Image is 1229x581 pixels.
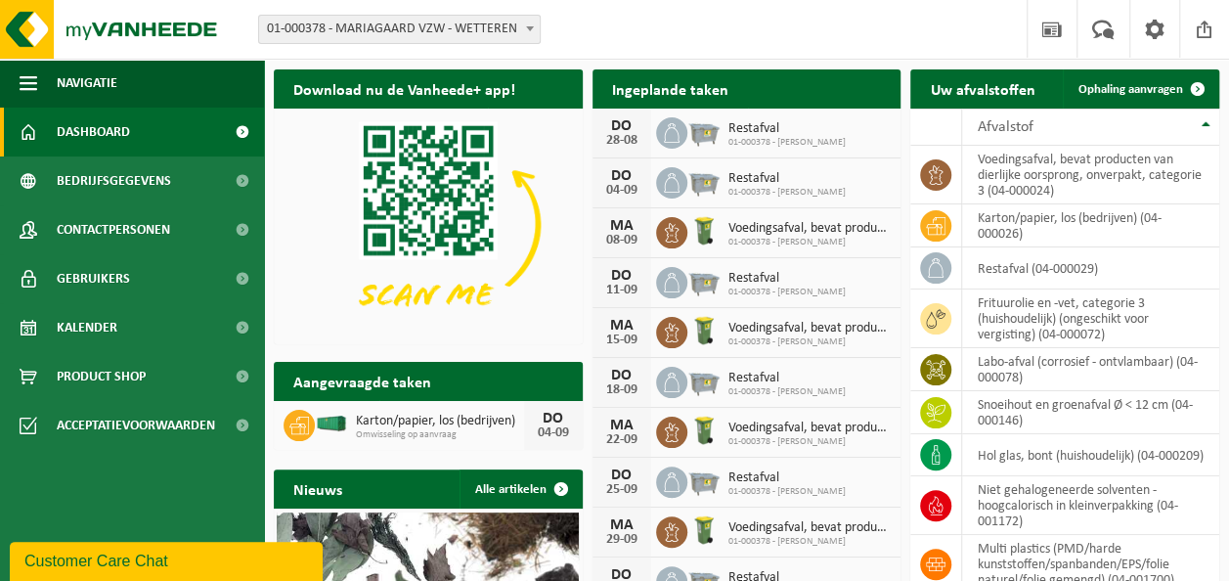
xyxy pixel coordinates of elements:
img: WB-0140-HPE-GN-50 [687,314,721,347]
td: restafval (04-000029) [962,247,1219,290]
span: 01-000378 - [PERSON_NAME] [728,486,846,498]
h2: Ingeplande taken [593,69,748,108]
iframe: chat widget [10,538,327,581]
div: MA [602,218,641,234]
span: Voedingsafval, bevat producten van dierlijke oorsprong, onverpakt, categorie 3 [728,321,892,336]
span: Voedingsafval, bevat producten van dierlijke oorsprong, onverpakt, categorie 3 [728,520,892,536]
span: Voedingsafval, bevat producten van dierlijke oorsprong, onverpakt, categorie 3 [728,221,892,237]
div: MA [602,418,641,433]
span: 01-000378 - [PERSON_NAME] [728,436,892,448]
div: 15-09 [602,334,641,347]
img: WB-0140-HPE-GN-50 [687,414,721,447]
h2: Nieuws [274,469,362,508]
span: Afvalstof [977,119,1032,135]
span: 01-000378 - [PERSON_NAME] [728,187,846,199]
a: Ophaling aanvragen [1063,69,1217,109]
span: Voedingsafval, bevat producten van dierlijke oorsprong, onverpakt, categorie 3 [728,421,892,436]
span: Navigatie [57,59,117,108]
span: Karton/papier, los (bedrijven) [356,414,524,429]
span: Contactpersonen [57,205,170,254]
span: Restafval [728,470,846,486]
td: snoeihout en groenafval Ø < 12 cm (04-000146) [962,391,1219,434]
span: Kalender [57,303,117,352]
div: 29-09 [602,533,641,547]
td: labo-afval (corrosief - ontvlambaar) (04-000078) [962,348,1219,391]
div: 11-09 [602,284,641,297]
span: 01-000378 - [PERSON_NAME] [728,386,846,398]
a: Alle artikelen [460,469,581,509]
div: 25-09 [602,483,641,497]
span: Omwisseling op aanvraag [356,429,524,441]
div: MA [602,517,641,533]
td: karton/papier, los (bedrijven) (04-000026) [962,204,1219,247]
img: WB-2500-GAL-GY-01 [687,364,721,397]
span: 01-000378 - [PERSON_NAME] [728,336,892,348]
td: voedingsafval, bevat producten van dierlijke oorsprong, onverpakt, categorie 3 (04-000024) [962,146,1219,204]
span: Restafval [728,171,846,187]
img: WB-2500-GAL-GY-01 [687,264,721,297]
div: DO [602,268,641,284]
div: 04-09 [602,184,641,198]
div: DO [602,118,641,134]
span: Restafval [728,121,846,137]
td: niet gehalogeneerde solventen - hoogcalorisch in kleinverpakking (04-001172) [962,476,1219,535]
span: Gebruikers [57,254,130,303]
span: Ophaling aanvragen [1078,83,1183,96]
h2: Aangevraagde taken [274,362,451,400]
img: WB-0140-HPE-GN-50 [687,514,721,547]
div: 28-08 [602,134,641,148]
div: 04-09 [534,426,573,440]
img: WB-2500-GAL-GY-01 [687,114,721,148]
h2: Uw afvalstoffen [910,69,1054,108]
span: Dashboard [57,108,130,156]
span: 01-000378 - [PERSON_NAME] [728,237,892,248]
div: DO [534,411,573,426]
img: Download de VHEPlus App [274,109,583,340]
span: Restafval [728,271,846,287]
span: 01-000378 - MARIAGAARD VZW - WETTEREN [259,16,540,43]
div: MA [602,318,641,334]
div: 22-09 [602,433,641,447]
span: 01-000378 - [PERSON_NAME] [728,536,892,548]
div: DO [602,468,641,483]
span: Acceptatievoorwaarden [57,401,215,450]
div: DO [602,368,641,383]
img: WB-2500-GAL-GY-01 [687,164,721,198]
img: WB-0140-HPE-GN-50 [687,214,721,247]
div: 08-09 [602,234,641,247]
span: 01-000378 - MARIAGAARD VZW - WETTEREN [258,15,541,44]
td: hol glas, bont (huishoudelijk) (04-000209) [962,434,1219,476]
td: frituurolie en -vet, categorie 3 (huishoudelijk) (ongeschikt voor vergisting) (04-000072) [962,290,1219,348]
img: WB-2500-GAL-GY-01 [687,464,721,497]
img: HK-XA-40-GN-00 [315,415,348,432]
div: 18-09 [602,383,641,397]
span: Restafval [728,371,846,386]
div: DO [602,168,641,184]
span: Bedrijfsgegevens [57,156,171,205]
span: 01-000378 - [PERSON_NAME] [728,137,846,149]
h2: Download nu de Vanheede+ app! [274,69,535,108]
span: 01-000378 - [PERSON_NAME] [728,287,846,298]
span: Product Shop [57,352,146,401]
